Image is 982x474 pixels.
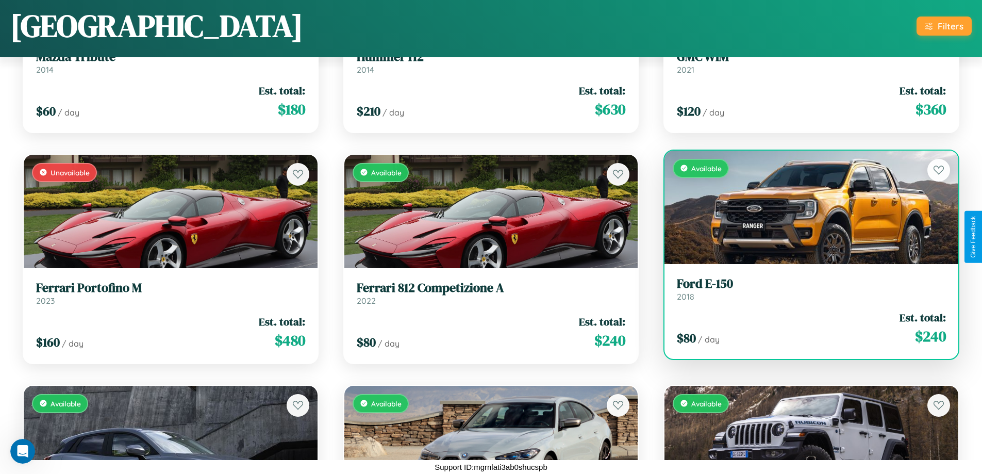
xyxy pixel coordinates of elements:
[36,281,305,296] h3: Ferrari Portofino M
[371,399,402,408] span: Available
[677,330,696,347] span: $ 80
[677,276,946,302] a: Ford E-1502018
[36,50,305,75] a: Mazda Tribute2014
[36,103,56,120] span: $ 60
[677,276,946,291] h3: Ford E-150
[357,50,626,64] h3: Hummer H2
[51,399,81,408] span: Available
[900,310,946,325] span: Est. total:
[278,99,305,120] span: $ 180
[36,296,55,306] span: 2023
[36,281,305,306] a: Ferrari Portofino M2023
[357,64,374,75] span: 2014
[900,83,946,98] span: Est. total:
[917,17,972,36] button: Filters
[579,83,625,98] span: Est. total:
[916,99,946,120] span: $ 360
[378,338,400,349] span: / day
[357,334,376,351] span: $ 80
[357,281,626,296] h3: Ferrari 812 Competizione A
[357,50,626,75] a: Hummer H22014
[698,334,720,345] span: / day
[594,330,625,351] span: $ 240
[259,314,305,329] span: Est. total:
[703,107,724,118] span: / day
[677,64,694,75] span: 2021
[275,330,305,351] span: $ 480
[357,296,376,306] span: 2022
[36,50,305,64] h3: Mazda Tribute
[62,338,84,349] span: / day
[36,64,54,75] span: 2014
[10,5,303,47] h1: [GEOGRAPHIC_DATA]
[357,281,626,306] a: Ferrari 812 Competizione A2022
[10,439,35,464] iframe: Intercom live chat
[938,21,963,31] div: Filters
[58,107,79,118] span: / day
[371,168,402,177] span: Available
[382,107,404,118] span: / day
[36,334,60,351] span: $ 160
[579,314,625,329] span: Est. total:
[259,83,305,98] span: Est. total:
[595,99,625,120] span: $ 630
[677,291,694,302] span: 2018
[691,164,722,173] span: Available
[51,168,90,177] span: Unavailable
[915,326,946,347] span: $ 240
[357,103,380,120] span: $ 210
[677,50,946,75] a: GMC WIM2021
[677,50,946,64] h3: GMC WIM
[970,216,977,258] div: Give Feedback
[677,103,701,120] span: $ 120
[435,460,547,474] p: Support ID: mgrnlati3ab0shucspb
[691,399,722,408] span: Available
